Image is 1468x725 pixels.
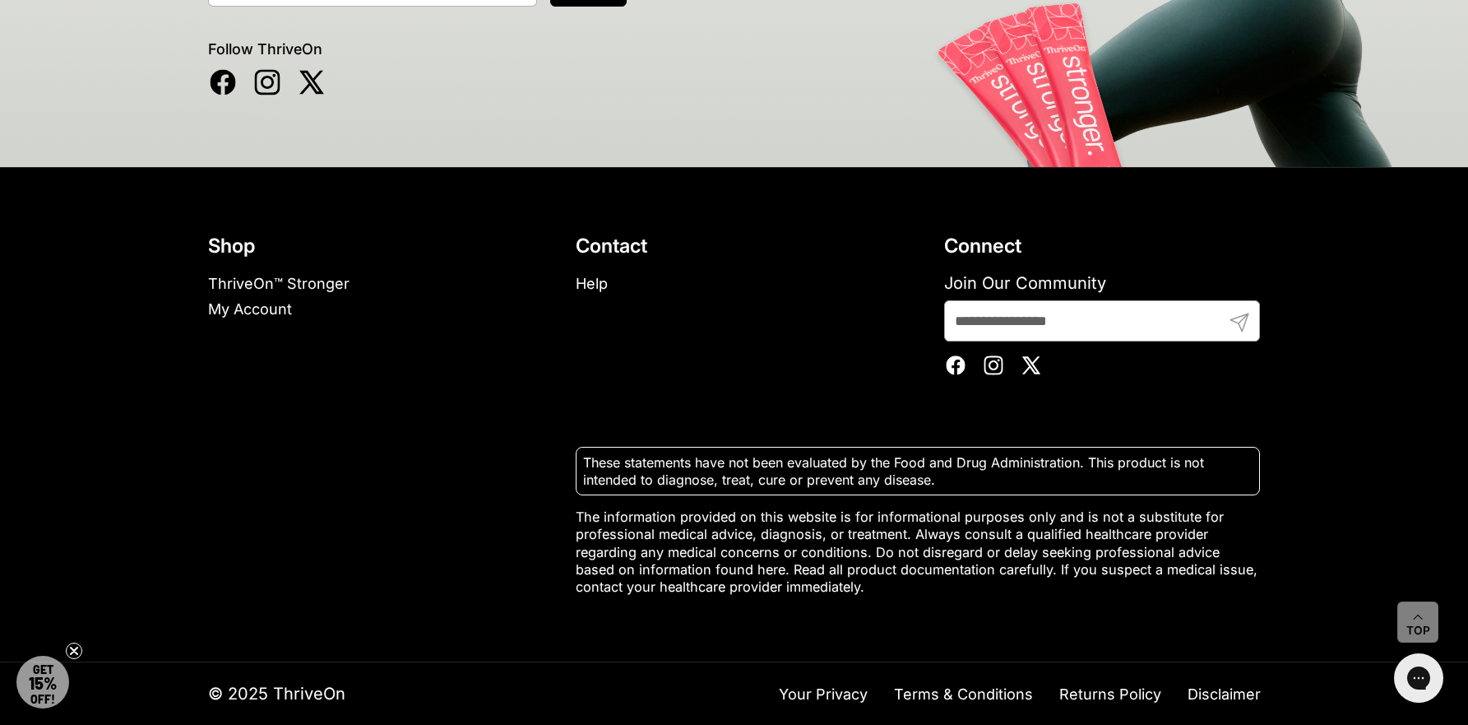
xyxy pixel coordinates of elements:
p: Follow ThriveOn [208,40,1261,58]
h2: Connect [944,234,1260,259]
a: Help [576,275,608,292]
button: Submit [1219,300,1260,369]
p: These statements have not been evaluated by the Food and Drug Administration. This product is not... [583,454,1253,489]
h2: Contact [576,234,891,259]
label: Join Our Community [944,272,1260,294]
a: Terms & Conditions [894,685,1033,703]
span: Top [1406,624,1430,639]
button: Close teaser [66,643,82,659]
iframe: Gorgias live chat messenger [1386,648,1452,709]
span: GET [29,662,57,692]
a: Returns Policy [1059,685,1161,703]
a: Your Privacy [779,685,868,703]
div: GET15% OFF!Close teaser [16,656,69,709]
a: My Account [208,300,292,318]
div: The information provided on this website is for informational purposes only and is not a substitu... [576,447,1260,596]
a: Disclaimer [1188,685,1261,703]
input: Enter your email [944,300,1260,342]
h2: Shop [208,234,524,259]
span: OFF! [30,692,55,706]
a: ThriveOn™ Stronger [208,275,350,292]
span: 15% [29,673,57,693]
span: © 2025 ThriveOn [208,683,345,704]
